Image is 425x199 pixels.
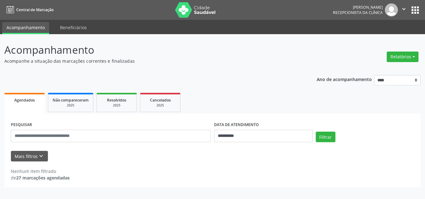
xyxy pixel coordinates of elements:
[333,5,383,10] div: [PERSON_NAME]
[101,103,132,108] div: 2025
[107,97,126,103] span: Resolvidos
[4,58,296,64] p: Acompanhe a situação das marcações correntes e finalizadas
[14,97,35,103] span: Agendados
[410,5,421,16] button: apps
[11,120,32,130] label: PESQUISAR
[53,97,89,103] span: Não compareceram
[145,103,176,108] div: 2025
[11,151,48,162] button: Mais filtroskeyboard_arrow_down
[16,175,70,181] strong: 27 marcações agendadas
[387,52,418,62] button: Relatórios
[53,103,89,108] div: 2025
[398,3,410,16] button: 
[214,120,259,130] label: DATA DE ATENDIMENTO
[150,97,171,103] span: Cancelados
[317,75,372,83] p: Ano de acompanhamento
[333,10,383,15] span: Recepcionista da clínica
[385,3,398,16] img: img
[38,153,44,160] i: keyboard_arrow_down
[316,132,335,142] button: Filtrar
[2,22,49,34] a: Acompanhamento
[56,22,91,33] a: Beneficiários
[11,174,70,181] div: de
[16,7,54,12] span: Central de Marcação
[400,6,407,12] i: 
[4,5,54,15] a: Central de Marcação
[4,42,296,58] p: Acompanhamento
[11,168,70,174] div: Nenhum item filtrado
